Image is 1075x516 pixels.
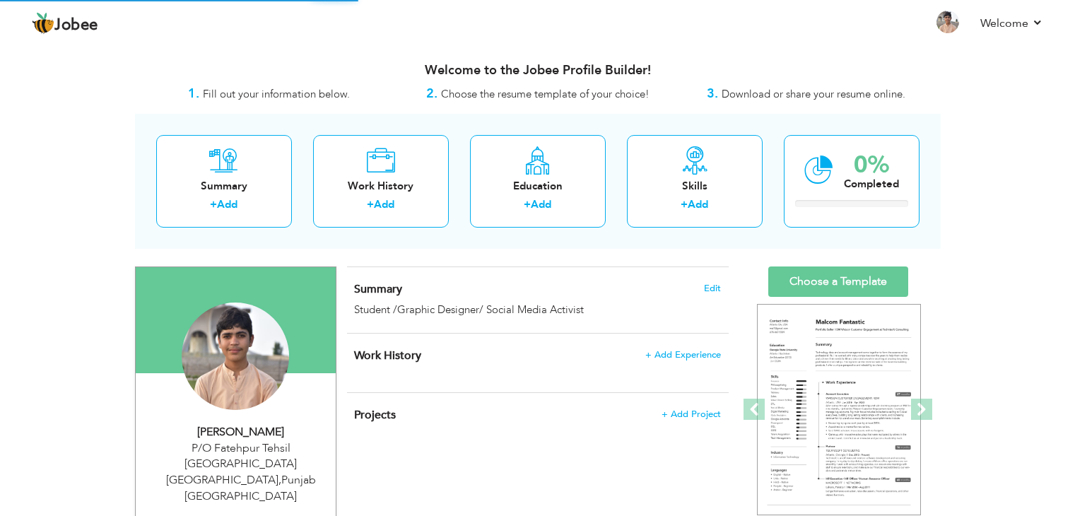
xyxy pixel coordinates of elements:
img: jobee.io [32,12,54,35]
strong: 1. [188,85,199,102]
div: Student /Graphic Designer/ Social Media Activist [354,303,720,317]
span: Projects [354,407,396,423]
span: Fill out your information below. [203,87,350,101]
span: , [278,472,281,488]
label: + [681,197,688,212]
div: P/O Fatehpur Tehsil [GEOGRAPHIC_DATA] [GEOGRAPHIC_DATA] Punjab [GEOGRAPHIC_DATA] [146,440,336,505]
div: Summary [168,179,281,194]
span: Summary [354,281,402,297]
a: Add [374,197,394,211]
a: Jobee [32,12,98,35]
span: + Add Experience [645,350,721,360]
div: Work History [324,179,437,194]
h4: This helps to show the companies you have worked for. [354,348,720,363]
div: Education [481,179,594,194]
div: 0% [844,153,899,177]
a: Add [217,197,237,211]
img: Muhammad Sameer [182,303,289,410]
div: [PERSON_NAME] [146,424,336,440]
div: Completed [844,177,899,192]
strong: 3. [707,85,718,102]
img: Profile Img [936,11,959,33]
span: Jobee [54,18,98,33]
h4: This helps to highlight the project, tools and skills you have worked on. [354,408,720,422]
label: + [524,197,531,212]
label: + [367,197,374,212]
h3: Welcome to the Jobee Profile Builder! [135,64,941,78]
span: Download or share your resume online. [722,87,905,101]
strong: 2. [426,85,437,102]
div: Skills [638,179,751,194]
a: Add [531,197,551,211]
h4: Adding a summary is a quick and easy way to highlight your experience and interests. [354,282,720,296]
span: Edit [704,283,721,293]
span: Work History [354,348,421,363]
a: Welcome [980,15,1043,32]
label: + [210,197,217,212]
a: Choose a Template [768,266,908,297]
span: + Add Project [662,409,721,419]
a: Add [688,197,708,211]
span: Choose the resume template of your choice! [441,87,650,101]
